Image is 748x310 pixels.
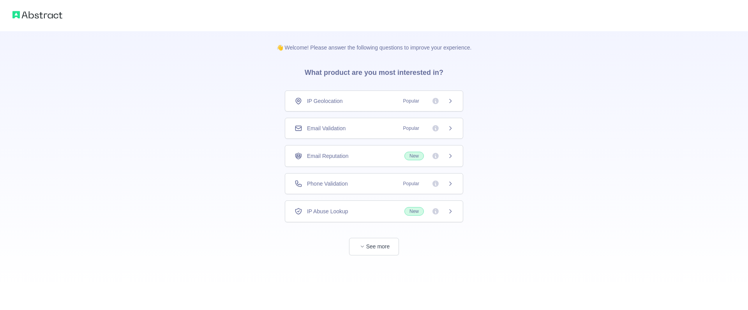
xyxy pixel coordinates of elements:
span: Popular [399,124,424,132]
button: See more [349,238,399,255]
span: Popular [399,180,424,188]
p: 👋 Welcome! Please answer the following questions to improve your experience. [264,31,484,51]
span: IP Abuse Lookup [307,207,348,215]
span: Email Validation [307,124,346,132]
span: Popular [399,97,424,105]
img: Abstract logo [12,9,62,20]
span: Phone Validation [307,180,348,188]
span: New [404,152,424,160]
span: IP Geolocation [307,97,343,105]
h3: What product are you most interested in? [292,51,456,90]
span: Email Reputation [307,152,349,160]
span: New [404,207,424,216]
